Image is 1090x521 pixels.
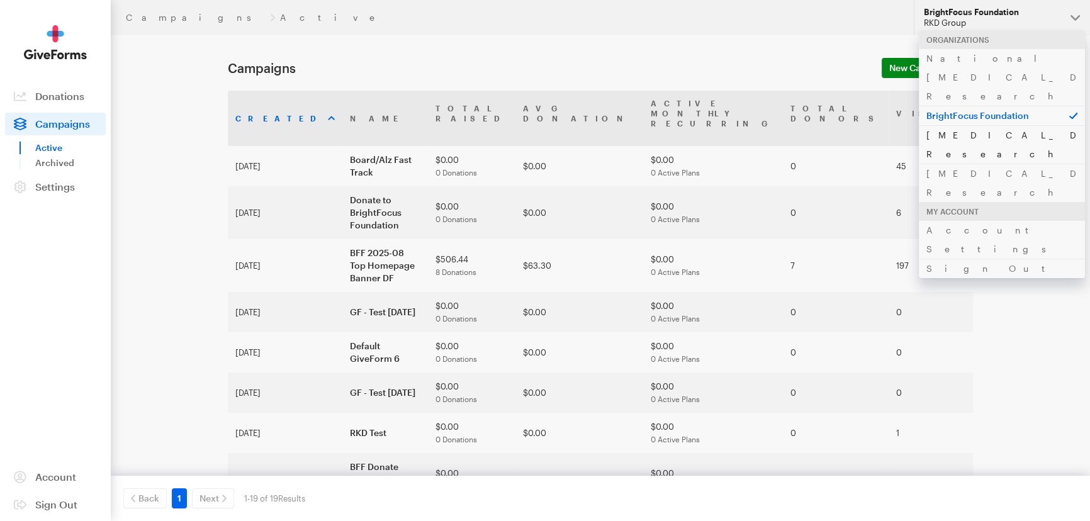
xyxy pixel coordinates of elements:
a: Campaigns [126,13,265,23]
span: Results [278,493,305,503]
td: $0.00 [428,332,515,373]
a: Donations [5,85,106,108]
a: [MEDICAL_DATA] Research [919,164,1085,202]
td: 0 [783,146,889,186]
span: 0 Donations [435,435,477,444]
th: Name: activate to sort column ascending [342,91,428,146]
td: [DATE] [228,332,342,373]
td: Board/Alz Fast Track [342,146,428,186]
td: $0.00 [515,186,643,239]
td: Default GiveForm 6 [342,332,428,373]
a: [MEDICAL_DATA] Research [919,125,1085,164]
div: Organizations [919,30,1085,49]
td: $0.00 [428,373,515,413]
a: Archived [35,155,106,171]
td: $0.00 [643,453,783,506]
th: TotalDonors: activate to sort column ascending [783,91,889,146]
td: $0.00 [428,292,515,332]
td: $0.00 [643,146,783,186]
td: $0.00 [428,146,515,186]
span: Settings [35,181,75,193]
td: GF - Test [DATE] [342,373,428,413]
td: 0 [783,453,889,506]
td: 0.00% [969,292,1050,332]
td: 45 [889,146,969,186]
td: 0 [889,292,969,332]
span: 0 Donations [435,395,477,403]
span: 0 Donations [435,168,477,177]
div: 1-19 of 19 [244,488,305,508]
div: BrightFocus Foundation [924,7,1060,18]
td: 0 [783,186,889,239]
td: 2040 [889,453,969,506]
span: 0 Donations [435,215,477,223]
div: My Account [919,202,1085,221]
td: [DATE] [228,292,342,332]
span: Campaigns [35,118,90,130]
h1: Campaigns [228,60,867,76]
td: $0.00 [643,332,783,373]
span: 8 Donations [435,267,476,276]
td: GF - Test [DATE] [342,292,428,332]
td: $0.00 [515,373,643,413]
p: BrightFocus Foundation [919,106,1085,125]
span: 0 Active Plans [651,168,700,177]
a: Account Settings [919,220,1085,259]
td: $0.00 [515,413,643,453]
td: 1 [889,413,969,453]
td: BFF Donate Promo Pop-up Form [342,453,428,506]
td: 0 [783,332,889,373]
td: Donate to BrightFocus Foundation [342,186,428,239]
span: 0 Active Plans [651,314,700,323]
td: 0.00% [969,453,1050,506]
a: Sign Out [919,259,1085,278]
td: $0.00 [643,239,783,292]
td: [DATE] [228,373,342,413]
td: $0.00 [515,292,643,332]
a: New Campaign [882,58,973,78]
td: $0.00 [515,332,643,373]
td: 0 [783,413,889,453]
th: Active MonthlyRecurring: activate to sort column ascending [643,91,783,146]
td: $0.00 [428,186,515,239]
td: 0 [889,373,969,413]
a: Account [5,466,106,488]
th: TotalRaised: activate to sort column ascending [428,91,515,146]
span: Sign Out [35,498,77,510]
td: 0 [889,332,969,373]
td: BFF 2025-08 Top Homepage Banner DF [342,239,428,292]
td: [DATE] [228,453,342,506]
span: 0 Active Plans [651,267,700,276]
td: $0.00 [428,453,515,506]
span: 0 Active Plans [651,395,700,403]
td: $0.00 [643,413,783,453]
a: Active [35,140,106,155]
td: 0.00% [969,413,1050,453]
td: $0.00 [643,373,783,413]
td: $0.00 [428,413,515,453]
td: $0.00 [515,453,643,506]
span: Account [35,471,76,483]
span: 0 Donations [435,354,477,363]
td: $63.30 [515,239,643,292]
td: [DATE] [228,186,342,239]
td: [DATE] [228,239,342,292]
a: Sign Out [5,493,106,516]
td: 197 [889,239,969,292]
td: 0 [783,373,889,413]
img: GiveForms [24,25,87,60]
span: Donations [35,90,84,102]
td: [DATE] [228,146,342,186]
th: Visits: activate to sort column ascending [889,91,969,146]
th: Created: activate to sort column ascending [228,91,342,146]
td: $0.00 [643,186,783,239]
span: 0 Donations [435,314,477,323]
td: RKD Test [342,413,428,453]
span: 0 Active Plans [651,215,700,223]
td: $0.00 [515,146,643,186]
td: $0.00 [643,292,783,332]
td: 0.00% [969,373,1050,413]
a: Campaigns [5,113,106,135]
div: RKD Group [924,18,1060,28]
td: 6 [889,186,969,239]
